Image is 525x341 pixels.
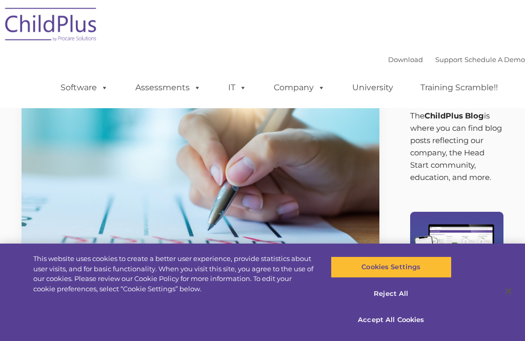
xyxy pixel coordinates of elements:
[218,77,257,98] a: IT
[331,309,452,331] button: Accept All Cookies
[425,111,484,121] strong: ChildPlus Blog
[331,283,452,305] button: Reject All
[388,55,525,64] font: |
[22,72,379,273] img: Efficiency Boost: ChildPlus Online's Enhanced Family Pre-Application Process - Streamlining Appli...
[410,77,508,98] a: Training Scramble!!
[465,55,525,64] a: Schedule A Demo
[50,77,118,98] a: Software
[331,256,452,278] button: Cookies Settings
[125,77,211,98] a: Assessments
[342,77,403,98] a: University
[264,77,335,98] a: Company
[410,110,504,184] p: The is where you can find blog posts reflecting our company, the Head Start community, education,...
[497,280,520,303] button: Close
[33,254,315,294] div: This website uses cookies to create a better user experience, provide statistics about user visit...
[435,55,462,64] a: Support
[388,55,423,64] a: Download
